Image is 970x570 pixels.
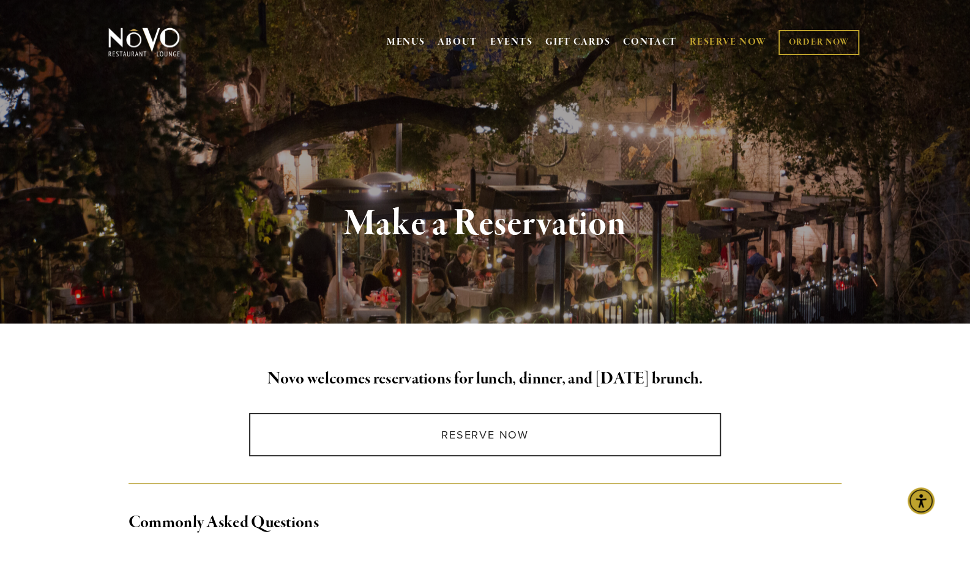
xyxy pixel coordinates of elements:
a: CONTACT [623,31,677,54]
strong: Make a Reservation [344,201,626,247]
a: ABOUT [438,36,477,48]
a: MENUS [387,36,425,48]
h2: Commonly Asked Questions [129,510,842,536]
a: RESERVE NOW [690,31,767,54]
a: Reserve Now [249,413,721,456]
a: GIFT CARDS [545,31,610,54]
a: ORDER NOW [778,30,859,55]
h2: Novo welcomes reservations for lunch, dinner, and [DATE] brunch. [129,366,842,392]
a: EVENTS [490,36,532,48]
img: Novo Restaurant &amp; Lounge [106,27,182,57]
div: Accessibility Menu [908,487,935,514]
